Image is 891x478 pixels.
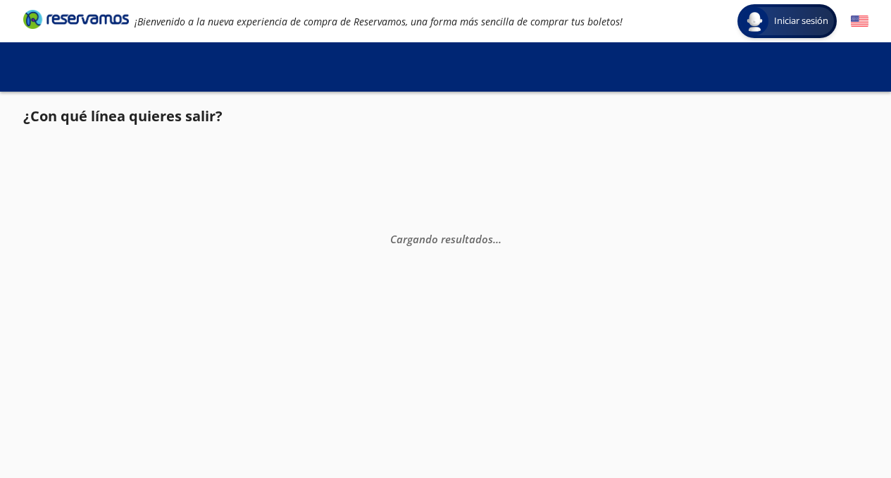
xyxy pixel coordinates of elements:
[496,232,499,246] span: .
[135,15,623,28] em: ¡Bienvenido a la nueva experiencia de compra de Reservamos, una forma más sencilla de comprar tus...
[23,8,129,30] i: Brand Logo
[390,232,501,246] em: Cargando resultados
[768,14,834,28] span: Iniciar sesión
[493,232,496,246] span: .
[851,13,868,30] button: English
[23,106,223,127] p: ¿Con qué línea quieres salir?
[499,232,501,246] span: .
[23,8,129,34] a: Brand Logo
